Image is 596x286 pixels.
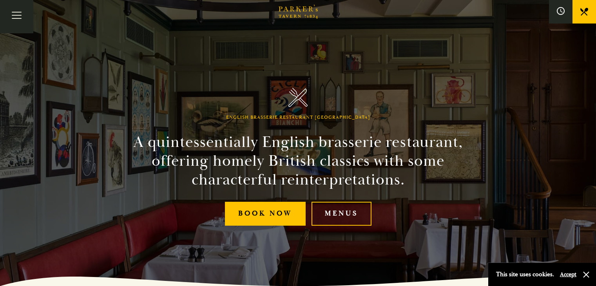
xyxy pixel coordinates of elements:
h2: A quintessentially English brasserie restaurant, offering homely British classics with some chara... [120,133,477,189]
p: This site uses cookies. [496,269,554,280]
button: Accept [560,271,576,278]
a: Menus [312,202,371,226]
button: Close and accept [582,271,590,279]
img: Parker's Tavern Brasserie Cambridge [288,88,308,107]
h1: English Brasserie Restaurant [GEOGRAPHIC_DATA] [226,115,370,120]
a: Book Now [225,202,306,226]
